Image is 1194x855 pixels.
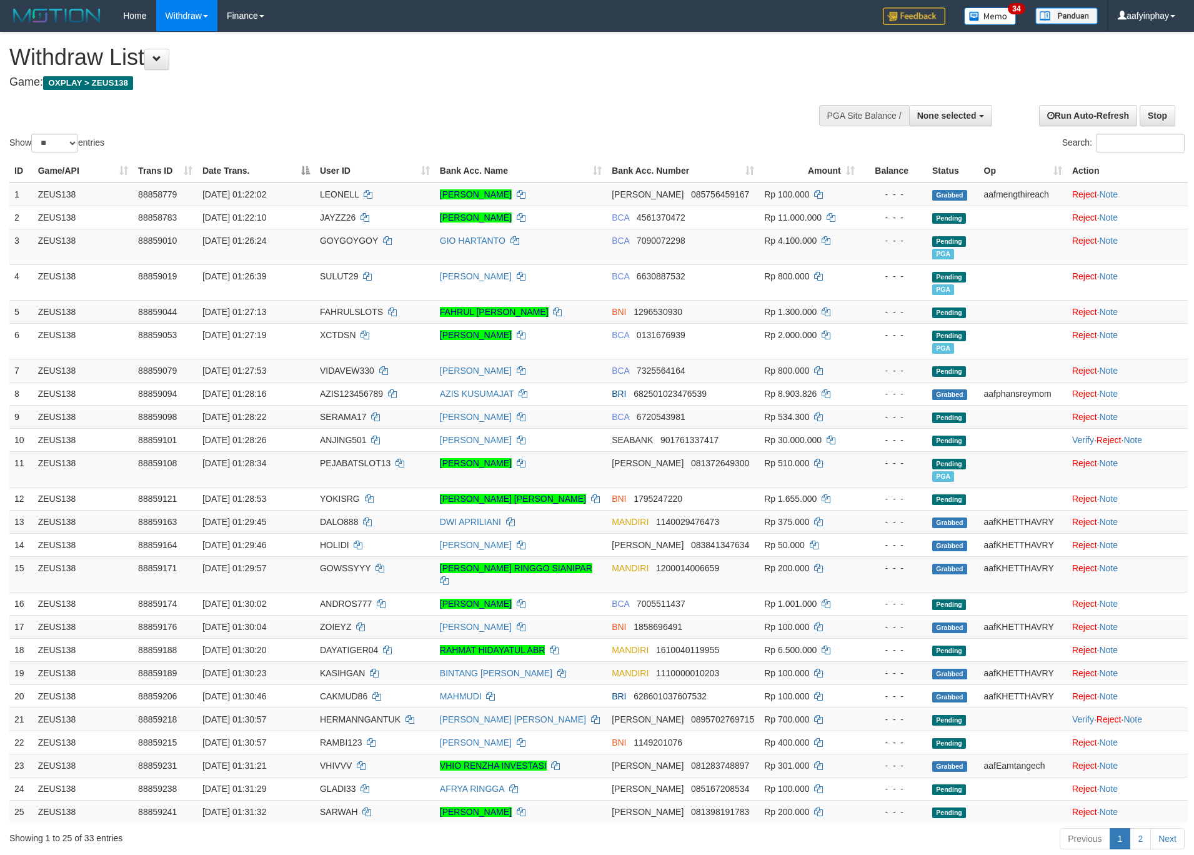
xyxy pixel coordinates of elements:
td: · [1067,359,1188,382]
td: · · [1067,428,1188,451]
span: Pending [932,494,966,505]
div: - - - [865,387,922,400]
span: SULUT29 [320,271,358,281]
span: Copy 085756459167 to clipboard [691,189,749,199]
span: ANJING501 [320,435,367,445]
td: · [1067,510,1188,533]
div: - - - [865,188,922,201]
a: Note [1099,668,1118,678]
h4: Game: [9,76,784,89]
div: - - - [865,306,922,318]
span: Rp 510.000 [764,458,809,468]
span: [DATE] 01:29:46 [202,540,266,550]
span: 88858779 [138,189,177,199]
div: - - - [865,364,922,377]
span: 88859019 [138,271,177,281]
a: Note [1123,435,1142,445]
span: Copy 081372649300 to clipboard [691,458,749,468]
span: MANDIRI [612,517,649,527]
span: GOWSSYYY [320,563,371,573]
th: Balance [860,159,927,182]
td: ZEUS138 [33,323,133,359]
th: Amount: activate to sort column ascending [759,159,860,182]
a: Note [1099,622,1118,632]
a: Reject [1072,366,1097,376]
div: - - - [865,234,922,247]
a: MAHMUDI [440,691,482,701]
a: DWI APRILIANI [440,517,501,527]
td: ZEUS138 [33,510,133,533]
span: AZIS123456789 [320,389,383,399]
td: · [1067,264,1188,300]
span: Pending [932,436,966,446]
span: Pending [932,331,966,341]
span: BNI [612,307,626,317]
th: Op: activate to sort column ascending [979,159,1067,182]
a: Reject [1072,540,1097,550]
span: Grabbed [932,541,967,551]
td: 9 [9,405,33,428]
a: Next [1150,828,1185,849]
span: [DATE] 01:27:13 [202,307,266,317]
a: Reject [1072,784,1097,794]
span: Copy 682501023476539 to clipboard [634,389,707,399]
a: [PERSON_NAME] [440,458,512,468]
a: Note [1099,563,1118,573]
a: AZIS KUSUMAJAT [440,389,514,399]
th: ID [9,159,33,182]
td: 10 [9,428,33,451]
span: Marked by aaftanly [932,249,954,259]
span: BRI [612,389,626,399]
span: ANDROS777 [320,599,372,609]
span: Pending [932,412,966,423]
a: Reject [1072,645,1097,655]
span: BCA [612,412,629,422]
th: User ID: activate to sort column ascending [315,159,435,182]
td: 14 [9,533,33,556]
td: 6 [9,323,33,359]
td: · [1067,382,1188,405]
td: ZEUS138 [33,359,133,382]
a: Reject [1072,622,1097,632]
td: ZEUS138 [33,182,133,206]
span: Rp 50.000 [764,540,805,550]
td: · [1067,556,1188,592]
td: aafKHETTHAVRY [979,533,1067,556]
div: PGA Site Balance / [819,105,909,126]
a: Reject [1072,807,1097,817]
th: Trans ID: activate to sort column ascending [133,159,197,182]
a: Note [1099,271,1118,281]
span: Copy 1140029476473 to clipboard [656,517,719,527]
a: Note [1099,737,1118,747]
td: 3 [9,229,33,264]
span: [DATE] 01:28:34 [202,458,266,468]
span: Rp 4.100.000 [764,236,817,246]
th: Date Trans.: activate to sort column descending [197,159,315,182]
td: · [1067,487,1188,510]
span: Rp 375.000 [764,517,809,527]
span: [DATE] 01:28:26 [202,435,266,445]
div: - - - [865,492,922,505]
span: Rp 100.000 [764,189,809,199]
td: ZEUS138 [33,556,133,592]
a: Note [1099,212,1118,222]
td: ZEUS138 [33,592,133,615]
td: ZEUS138 [33,428,133,451]
div: - - - [865,270,922,282]
td: · [1067,533,1188,556]
a: Reject [1072,599,1097,609]
td: · [1067,182,1188,206]
span: Copy 1200014006659 to clipboard [656,563,719,573]
span: Rp 534.300 [764,412,809,422]
td: ZEUS138 [33,487,133,510]
a: [PERSON_NAME] [440,212,512,222]
a: Reject [1072,761,1097,771]
a: Reject [1097,714,1122,724]
a: [PERSON_NAME] [440,540,512,550]
a: Verify [1072,435,1094,445]
a: Note [1099,458,1118,468]
td: 1 [9,182,33,206]
span: Copy 1296530930 to clipboard [634,307,682,317]
a: [PERSON_NAME] [440,189,512,199]
span: HOLIDI [320,540,349,550]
